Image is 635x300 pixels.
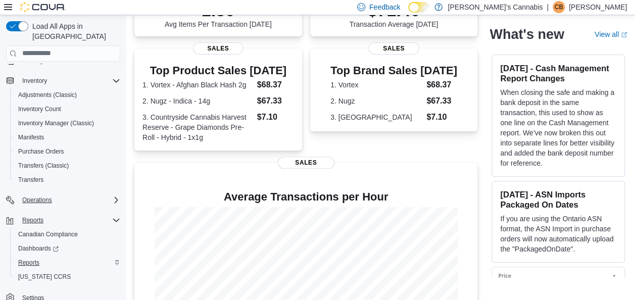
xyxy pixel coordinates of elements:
p: | [547,1,549,13]
h3: [DATE] - ASN Imports Packaged On Dates [500,189,616,210]
button: Adjustments (Classic) [10,88,124,102]
a: Dashboards [14,242,63,255]
a: [US_STATE] CCRS [14,271,75,283]
button: Operations [2,193,124,207]
span: Adjustments (Classic) [18,91,77,99]
span: Purchase Orders [18,147,64,156]
span: Inventory Count [18,105,61,113]
button: Transfers (Classic) [10,159,124,173]
button: Inventory [18,75,51,87]
a: Manifests [14,131,48,143]
button: Transfers [10,173,124,187]
dt: 1. Vortex [330,80,422,90]
span: Reports [18,214,120,226]
h4: Average Transactions per Hour [142,191,469,203]
span: Operations [18,194,120,206]
h3: [DATE] - Cash Management Report Changes [500,63,616,83]
h3: Top Product Sales [DATE] [142,65,294,77]
dt: 1. Vortex - Afghan Black Hash 2g [142,80,253,90]
div: Cyrena Brathwaite [553,1,565,13]
span: Feedback [369,2,400,12]
span: Sales [278,157,334,169]
a: Inventory Count [14,103,65,115]
span: [US_STATE] CCRS [18,273,71,281]
button: Inventory Manager (Classic) [10,116,124,130]
button: Canadian Compliance [10,227,124,241]
a: Dashboards [10,241,124,256]
a: View allExternal link [595,30,627,38]
dd: $68.37 [426,79,457,91]
button: [US_STATE] CCRS [10,270,124,284]
p: [PERSON_NAME] [569,1,627,13]
span: Purchase Orders [14,145,120,158]
dt: 3. [GEOGRAPHIC_DATA] [330,112,422,122]
span: Reports [22,216,43,224]
span: Reports [14,257,120,269]
a: Purchase Orders [14,145,68,158]
span: Inventory Manager (Classic) [18,119,94,127]
button: Operations [18,194,56,206]
button: Reports [18,214,47,226]
a: Transfers (Classic) [14,160,73,172]
span: Transfers (Classic) [14,160,120,172]
a: Transfers [14,174,47,186]
p: [PERSON_NAME]'s Cannabis [448,1,543,13]
dd: $7.10 [426,111,457,123]
span: Sales [193,42,243,55]
dd: $7.10 [257,111,294,123]
button: Reports [2,213,124,227]
p: If you are using the Ontario ASN format, the ASN Import in purchase orders will now automatically... [500,214,616,254]
img: Cova [20,2,66,12]
span: Transfers (Classic) [18,162,69,170]
span: Canadian Compliance [18,230,78,238]
h3: Top Brand Sales [DATE] [330,65,457,77]
span: Canadian Compliance [14,228,120,240]
span: Inventory [22,77,47,85]
p: When closing the safe and making a bank deposit in the same transaction, this used to show as one... [500,87,616,168]
span: Inventory Manager (Classic) [14,117,120,129]
dd: $67.33 [257,95,294,107]
input: Dark Mode [408,2,429,13]
button: Purchase Orders [10,144,124,159]
span: Load All Apps in [GEOGRAPHIC_DATA] [28,21,120,41]
dt: 3. Countryside Cannabis Harvest Reserve - Grape Diamonds Pre-Roll - Hybrid - 1x1g [142,112,253,142]
dd: $67.33 [426,95,457,107]
span: Adjustments (Classic) [14,89,120,101]
span: Dashboards [14,242,120,255]
h2: What's new [490,26,564,42]
span: Dashboards [18,244,59,253]
button: Manifests [10,130,124,144]
span: CB [555,1,563,13]
dd: $68.37 [257,79,294,91]
a: Adjustments (Classic) [14,89,81,101]
a: Reports [14,257,43,269]
a: Canadian Compliance [14,228,82,240]
span: Operations [22,196,52,204]
span: Sales [369,42,419,55]
span: Washington CCRS [14,271,120,283]
dt: 2. Nugz - Indica - 14g [142,96,253,106]
span: Transfers [18,176,43,184]
span: Inventory [18,75,120,87]
span: Transfers [14,174,120,186]
svg: External link [621,32,627,38]
span: Manifests [14,131,120,143]
span: Inventory Count [14,103,120,115]
button: Reports [10,256,124,270]
button: Inventory Count [10,102,124,116]
a: Inventory Manager (Classic) [14,117,98,129]
button: Inventory [2,74,124,88]
span: Reports [18,259,39,267]
span: Manifests [18,133,44,141]
dt: 2. Nugz [330,96,422,106]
